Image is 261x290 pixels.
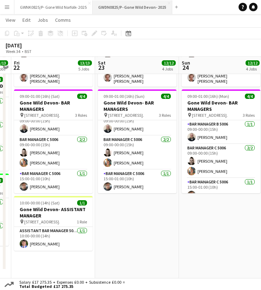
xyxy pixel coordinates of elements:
div: [DATE] [6,42,48,49]
span: Fri [14,60,20,66]
div: 5 Jobs [78,66,92,72]
span: 10:00-00:00 (14h) (Sat) [20,200,60,205]
app-job-card: 09:00-01:00 (16h) (Mon)4/4Gone Wild Devon- BAR MANAGERS [STREET_ADDRESS].3 RolesBar Manager B 500... [182,89,260,193]
app-job-card: 10:00-00:00 (14h) (Sat)1/1Gone Wild Devon- ASSISTANT MANAGER [STREET_ADDRESS].1 RoleAssistant Bar... [14,196,93,251]
app-card-role: Bar Manager C 50061/115:00-01:00 (10h)[PERSON_NAME] [14,170,93,194]
span: [STREET_ADDRESS]. [192,113,228,118]
span: 23 [97,63,106,72]
div: 4 Jobs [162,66,175,72]
h3: Gone Wild Devon- BAR MANAGERS [98,100,176,112]
app-card-role: Bar Manager C 50061/115:00-01:00 (10h)[PERSON_NAME] [98,170,176,194]
a: Jobs [35,15,51,25]
span: Jobs [38,17,48,23]
h3: Gone Wild Devon- BAR MANAGERS [14,100,93,112]
span: Sun [182,60,190,66]
app-card-role: Assistant Bar Manager 50061/110:00-00:00 (14h)[PERSON_NAME] [14,227,93,251]
div: 4 Jobs [246,66,259,72]
span: 3 Roles [243,113,255,118]
span: Week 34 [4,49,22,54]
span: 09:00-01:00 (16h) (Mon) [187,94,229,99]
span: Edit [22,17,31,23]
span: 1/1 [77,200,87,205]
a: Comms [52,15,74,25]
app-job-card: 09:00-01:00 (16h) (Sat)4/4Gone Wild Devon- BAR MANAGERS [STREET_ADDRESS].3 RolesBar Manager B 500... [14,89,93,193]
span: 3 Roles [75,113,87,118]
app-card-role: Bar Manager B 50061/109:00-00:00 (15h)[PERSON_NAME] [14,112,93,136]
span: [STREET_ADDRESS]. [108,113,144,118]
app-job-card: 09:00-01:00 (16h) (Sun)4/4Gone Wild Devon- BAR MANAGERS [STREET_ADDRESS].3 RolesBar Manager B 500... [98,89,176,193]
app-card-role: Bar Manager B 50061/109:00-00:00 (15h)[PERSON_NAME] [182,120,260,144]
span: 13/13 [78,60,92,66]
span: Sat [98,60,106,66]
app-card-role: Bar Manager C 50062/209:00-00:00 (15h)[PERSON_NAME][PERSON_NAME] [182,144,260,178]
span: 1 Role [77,219,87,224]
a: Edit [20,15,33,25]
span: 09:00-01:00 (16h) (Sun) [103,94,145,99]
span: Comms [55,17,71,23]
div: Salary £17 275.35 + Expenses £0.00 + Subsistence £0.00 = [15,280,126,289]
h3: Gone Wild Devon- BAR MANAGERS [182,100,260,112]
h3: Gone Wild Devon- ASSISTANT MANAGER [14,206,93,219]
div: BST [25,49,32,54]
span: [STREET_ADDRESS]. [24,113,60,118]
span: 12/12 [246,60,260,66]
app-card-role: Bar Manager C 50062/209:00-00:00 (15h)[PERSON_NAME][PERSON_NAME] [14,136,93,170]
span: Total Budgeted £17 275.35 [19,284,125,289]
a: View [3,15,18,25]
span: View [6,17,15,23]
app-card-role: Bar Manager C 50062/209:00-00:00 (15h)[PERSON_NAME][PERSON_NAME] [98,136,176,170]
span: 22 [13,63,20,72]
span: 3 Roles [159,113,171,118]
button: GWDN0825/P- Gone Wild Devon- 2025 [93,0,172,14]
app-card-role: Bar Manager B 50061/109:00-00:00 (15h)[PERSON_NAME] [98,112,176,136]
span: 09:00-01:00 (16h) (Sat) [20,94,60,99]
button: GWNK0825/P- Gone Wild Norfolk- 2025 [14,0,93,14]
span: 12/12 [162,60,176,66]
app-card-role: Bar Manager C 50061/115:00-01:00 (10h)[PERSON_NAME] [182,178,260,202]
span: 4/4 [245,94,255,99]
span: 24 [181,63,190,72]
span: 4/4 [77,94,87,99]
span: 4/4 [161,94,171,99]
span: [STREET_ADDRESS]. [24,219,60,224]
